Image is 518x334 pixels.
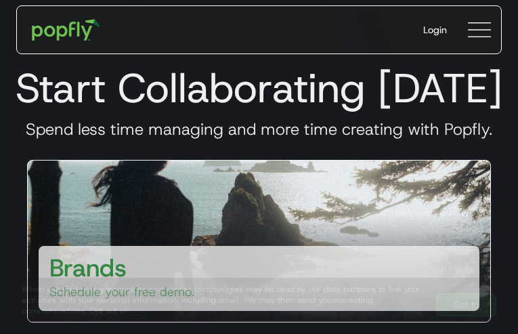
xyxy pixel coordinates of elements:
div: Login [423,23,447,37]
a: Got It! [436,293,496,316]
a: here [127,306,144,316]
div: When you visit or log in, cookies and similar technologies may be used by our data partners to li... [22,284,425,316]
h3: Brands [49,251,127,284]
h1: Start Collaborating [DATE] [11,64,507,112]
h3: Spend less time managing and more time creating with Popfly. [11,119,507,140]
a: Login [412,12,458,47]
a: home [22,9,110,50]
